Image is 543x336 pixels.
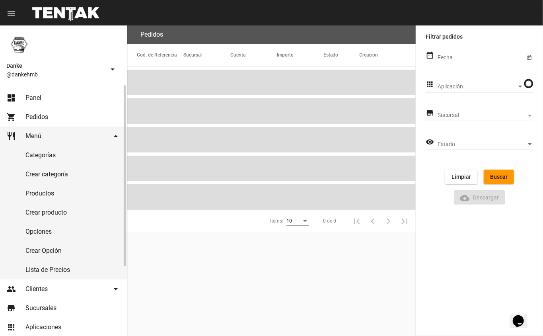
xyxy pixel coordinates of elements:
[270,217,283,225] div: Items:
[127,44,183,66] mat-header-cell: Cod. de Referencia
[525,53,533,61] button: Open calendar
[510,304,535,328] iframe: chat widget
[426,80,434,89] mat-icon: apps
[438,84,517,90] span: Aplicación
[360,44,416,66] mat-header-cell: Creación
[127,25,416,44] flou-section-header: Pedidos
[25,285,48,293] span: Clientes
[277,44,323,66] mat-header-cell: Importe
[426,51,434,60] mat-icon: date_range
[490,174,508,180] span: Buscar
[397,213,413,229] button: Última
[25,304,56,312] span: Sucursales
[111,284,121,294] mat-icon: arrow_drop_down
[6,8,16,18] mat-icon: menu
[452,174,471,180] span: Limpiar
[6,303,16,313] mat-icon: store
[426,108,434,118] mat-icon: store
[460,193,470,203] mat-icon: Descargar Reporte
[6,284,16,294] mat-icon: people
[438,112,533,119] mat-select: Sucursal
[230,44,277,66] mat-header-cell: Cuenta
[286,219,309,224] mat-select: Items:
[438,84,524,90] mat-select: Aplicación
[25,94,41,102] span: Panel
[25,132,41,140] span: Menú
[25,323,61,331] span: Aplicaciones
[6,112,16,122] mat-icon: shopping_cart
[6,322,16,332] mat-icon: apps
[438,141,533,148] mat-select: Estado
[6,32,32,57] img: 1d4517d0-56da-456b-81f5-6111ccf01445.png
[6,131,16,141] mat-icon: restaurant
[6,93,16,103] mat-icon: dashboard
[6,70,105,78] span: @dankehmb
[183,44,230,66] mat-header-cell: Sucursal
[445,170,477,184] button: Limpiar
[6,61,105,70] span: Danke
[108,64,117,74] mat-icon: arrow_drop_down
[438,55,525,61] input: Fecha
[323,217,336,225] div: 0 de 0
[349,213,365,229] button: Primera
[484,170,514,184] button: Buscar
[25,113,48,121] span: Pedidos
[426,137,434,147] mat-icon: visibility
[365,213,381,229] button: Anterior
[381,213,397,229] button: Siguiente
[454,190,506,205] button: Descargar ReporteDescargar
[111,131,121,141] mat-icon: arrow_drop_down
[324,44,360,66] mat-header-cell: Estado
[438,141,526,148] span: Estado
[286,218,292,224] span: 10
[460,194,499,201] span: Descargar
[140,29,163,40] h3: Pedidos
[426,32,533,41] label: Filtrar pedidos
[438,112,526,119] span: Sucursal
